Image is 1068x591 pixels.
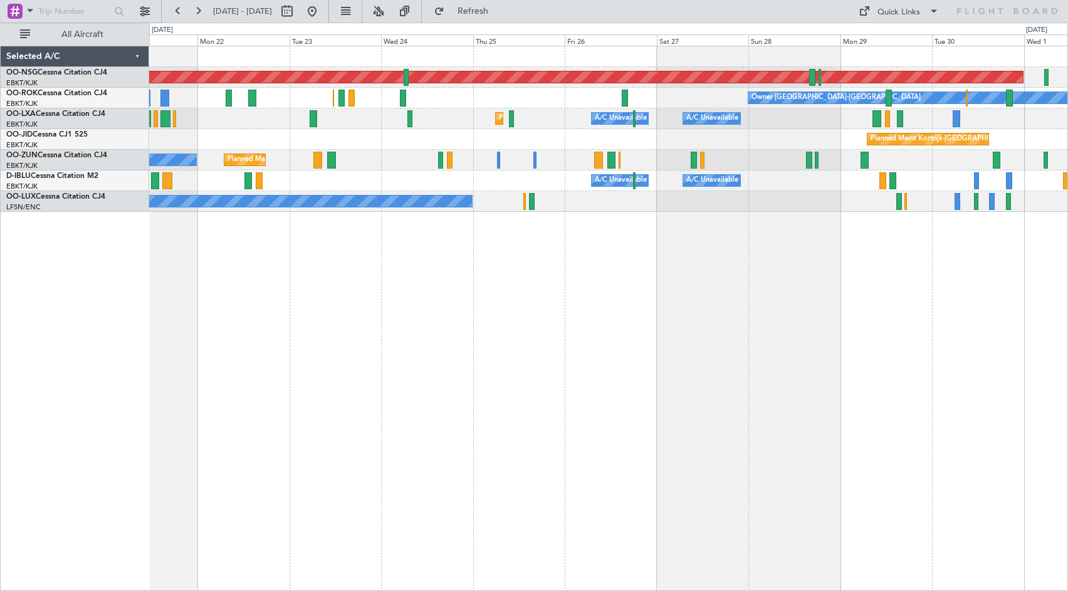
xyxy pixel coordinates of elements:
div: Tue 23 [290,34,382,46]
span: [DATE] - [DATE] [213,6,272,17]
div: Tue 30 [932,34,1024,46]
a: EBKT/KJK [6,182,38,191]
div: Planned Maint Kortrijk-[GEOGRAPHIC_DATA] [499,109,645,128]
div: Sat 27 [657,34,749,46]
span: Refresh [447,7,500,16]
span: OO-ZUN [6,152,38,159]
span: All Aircraft [33,30,132,39]
span: OO-JID [6,131,33,139]
a: OO-LUXCessna Citation CJ4 [6,193,105,201]
div: Mon 22 [197,34,290,46]
button: Refresh [428,1,503,21]
a: OO-JIDCessna CJ1 525 [6,131,88,139]
a: OO-LXACessna Citation CJ4 [6,110,105,118]
div: Sun 21 [105,34,197,46]
div: Mon 29 [840,34,933,46]
div: Thu 25 [473,34,565,46]
div: [DATE] [152,25,173,36]
div: A/C Unavailable [GEOGRAPHIC_DATA] ([GEOGRAPHIC_DATA] National) [595,109,828,128]
span: OO-LXA [6,110,36,118]
a: LFSN/ENC [6,202,41,212]
a: OO-ROKCessna Citation CJ4 [6,90,107,97]
a: EBKT/KJK [6,161,38,170]
div: Fri 26 [565,34,657,46]
div: A/C Unavailable [GEOGRAPHIC_DATA]-[GEOGRAPHIC_DATA] [686,171,886,190]
a: OO-NSGCessna Citation CJ4 [6,69,107,76]
span: D-IBLU [6,172,31,180]
span: OO-LUX [6,193,36,201]
div: A/C Unavailable [686,109,738,128]
div: A/C Unavailable [GEOGRAPHIC_DATA] ([GEOGRAPHIC_DATA] National) [595,171,828,190]
a: EBKT/KJK [6,99,38,108]
a: EBKT/KJK [6,120,38,129]
div: Planned Maint Kortrijk-[GEOGRAPHIC_DATA] [228,150,374,169]
a: D-IBLUCessna Citation M2 [6,172,98,180]
a: EBKT/KJK [6,140,38,150]
a: EBKT/KJK [6,78,38,88]
span: OO-ROK [6,90,38,97]
div: Sun 28 [748,34,840,46]
div: Owner [GEOGRAPHIC_DATA]-[GEOGRAPHIC_DATA] [751,88,921,107]
span: OO-NSG [6,69,38,76]
input: Trip Number [38,2,110,21]
div: Wed 24 [381,34,473,46]
button: All Aircraft [14,24,136,44]
div: Quick Links [877,6,920,19]
div: [DATE] [1026,25,1047,36]
button: Quick Links [852,1,945,21]
div: Planned Maint Kortrijk-[GEOGRAPHIC_DATA] [871,130,1017,149]
a: OO-ZUNCessna Citation CJ4 [6,152,107,159]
